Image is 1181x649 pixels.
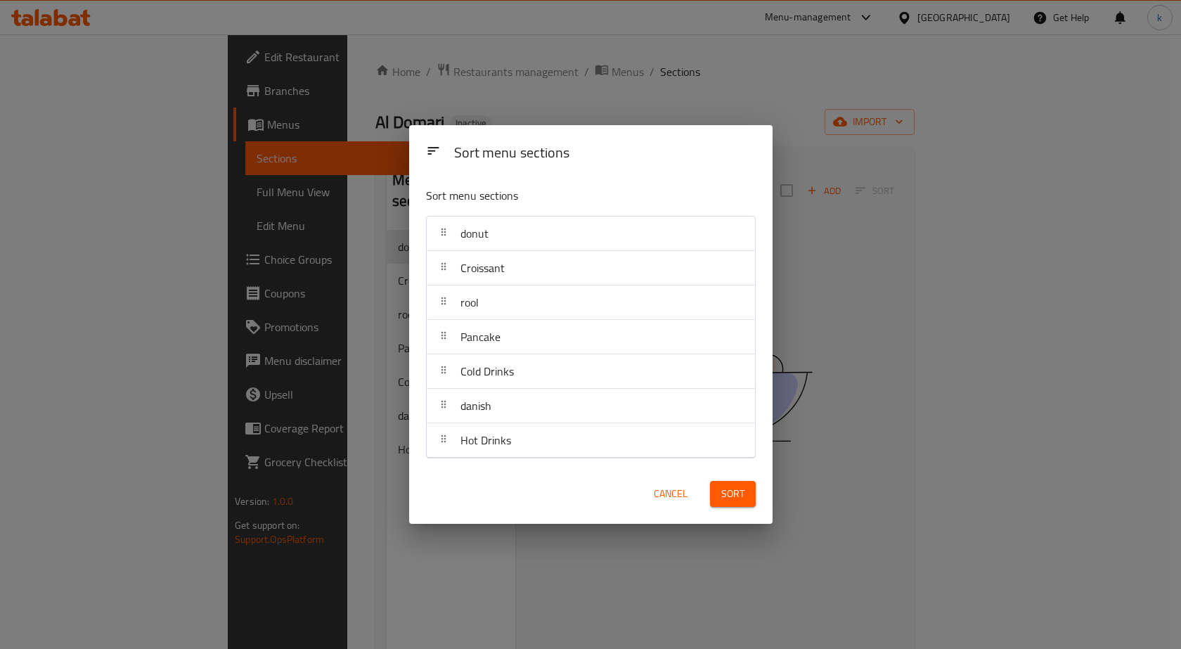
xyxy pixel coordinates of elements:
[460,223,489,244] span: donut
[721,485,744,503] span: Sort
[710,481,756,507] button: Sort
[460,395,491,416] span: danish
[460,326,501,347] span: Pancake
[460,292,479,313] span: rool
[427,389,755,423] div: danish
[427,217,755,251] div: donut
[460,361,514,382] span: Cold Drinks
[460,430,511,451] span: Hot Drinks
[448,138,761,169] div: Sort menu sections
[427,251,755,285] div: Croissant
[648,481,693,507] button: Cancel
[427,354,755,389] div: Cold Drinks
[427,285,755,320] div: rool
[427,320,755,354] div: Pancake
[654,485,688,503] span: Cancel
[427,423,755,458] div: Hot Drinks
[426,187,688,205] p: Sort menu sections
[460,257,505,278] span: Croissant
